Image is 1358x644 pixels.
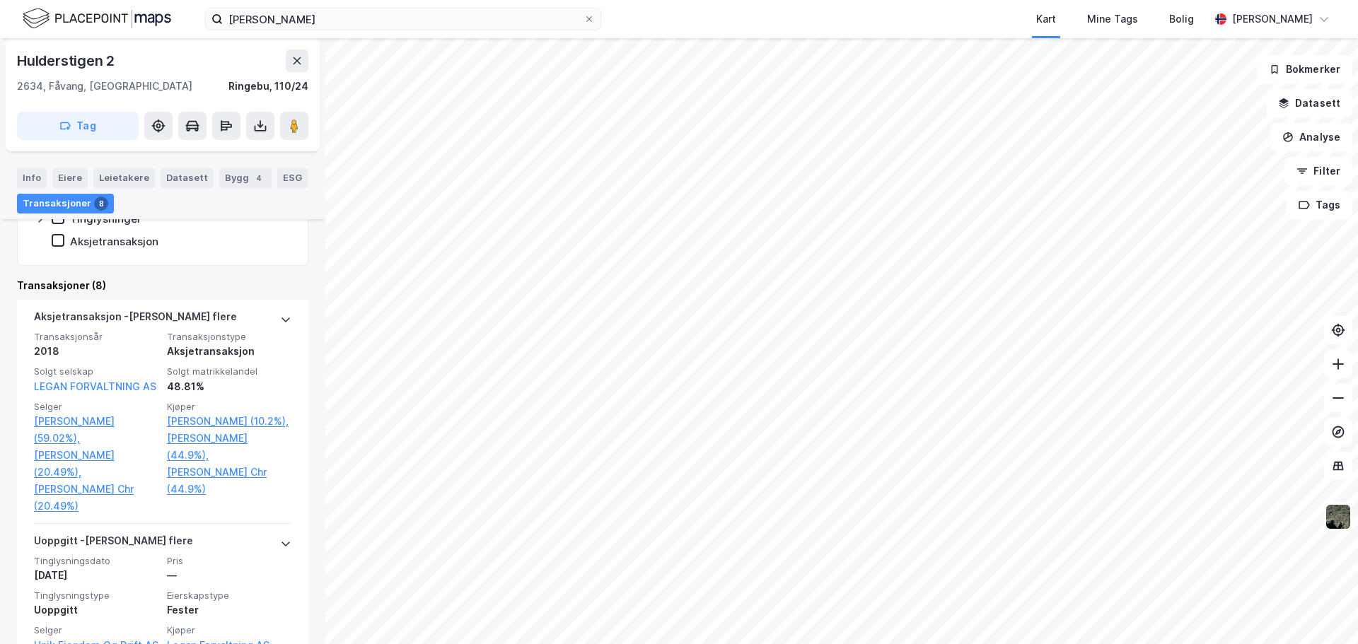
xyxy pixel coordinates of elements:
span: Transaksjonsår [34,331,158,343]
div: Fester [167,602,291,619]
div: Info [17,168,47,188]
div: Aksjetransaksjon [167,343,291,360]
button: Filter [1284,157,1352,185]
span: Tinglysningstype [34,590,158,602]
a: [PERSON_NAME] (20.49%), [34,447,158,481]
button: Analyse [1270,123,1352,151]
div: Aksjetransaksjon - [PERSON_NAME] flere [34,308,237,331]
div: ESG [277,168,308,188]
span: Solgt matrikkelandel [167,365,291,377]
span: Selger [34,624,158,636]
div: Aksjetransaksjon [70,235,158,248]
div: Uoppgitt [34,602,158,619]
a: LEGAN FORVALTNING AS [34,380,156,392]
img: 9k= [1325,503,1352,530]
iframe: Chat Widget [1287,576,1358,644]
div: Kart [1036,11,1056,28]
div: [DATE] [34,567,158,584]
a: [PERSON_NAME] (59.02%), [34,413,158,447]
a: [PERSON_NAME] Chr (20.49%) [34,481,158,515]
a: [PERSON_NAME] (10.2%), [167,413,291,430]
div: [PERSON_NAME] [1232,11,1313,28]
div: Transaksjoner (8) [17,277,308,294]
span: Tinglysningsdato [34,555,158,567]
div: 8 [94,197,108,211]
button: Tags [1287,191,1352,219]
span: Eierskapstype [167,590,291,602]
span: Transaksjonstype [167,331,291,343]
img: logo.f888ab2527a4732fd821a326f86c7f29.svg [23,6,171,31]
span: Pris [167,555,291,567]
div: Ringebu, 110/24 [228,78,308,95]
span: Kjøper [167,401,291,413]
button: Bokmerker [1257,55,1352,83]
div: Uoppgitt - [PERSON_NAME] flere [34,532,193,555]
span: Solgt selskap [34,365,158,377]
a: [PERSON_NAME] (44.9%), [167,430,291,464]
div: Bygg [219,168,272,188]
span: Kjøper [167,624,291,636]
div: 2018 [34,343,158,360]
span: Selger [34,401,158,413]
div: Datasett [161,168,214,188]
div: Transaksjoner [17,194,114,213]
div: Eiere [52,168,88,188]
input: Søk på adresse, matrikkel, gårdeiere, leietakere eller personer [223,8,584,30]
div: Bolig [1169,11,1194,28]
div: 48.81% [167,378,291,395]
div: Hulderstigen 2 [17,49,117,72]
div: Mine Tags [1087,11,1138,28]
div: Leietakere [93,168,155,188]
div: 2634, Fåvang, [GEOGRAPHIC_DATA] [17,78,192,95]
div: — [167,567,291,584]
button: Tag [17,112,139,140]
a: [PERSON_NAME] Chr (44.9%) [167,464,291,498]
div: 4 [252,171,266,185]
button: Datasett [1266,89,1352,117]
